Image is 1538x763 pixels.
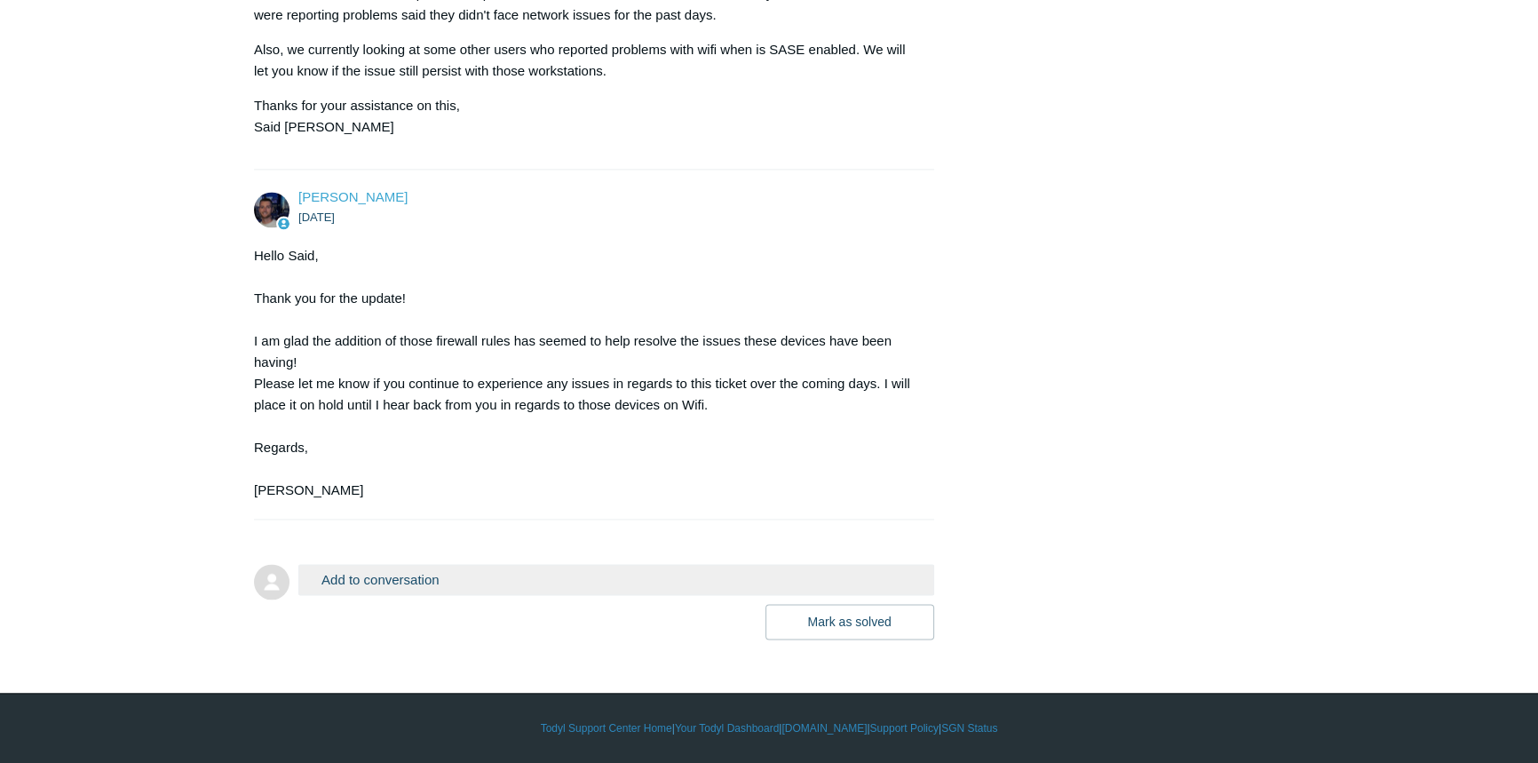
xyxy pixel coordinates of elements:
a: [DOMAIN_NAME] [781,720,867,736]
a: Support Policy [870,720,939,736]
p: Also, we currently looking at some other users who reported problems with wifi when is SASE enabl... [254,39,916,82]
a: [PERSON_NAME] [298,189,408,204]
button: Add to conversation [298,564,934,595]
button: Mark as solved [765,604,934,640]
a: Your Todyl Dashboard [675,720,779,736]
time: 09/16/2025, 11:37 [298,211,335,224]
a: Todyl Support Center Home [541,720,672,736]
div: Hello Said, Thank you for the update! I am glad the addition of those firewall rules has seemed t... [254,245,916,501]
div: | | | | [254,720,1284,736]
a: SGN Status [941,720,997,736]
p: Thanks for your assistance on this, Said [PERSON_NAME] [254,95,916,138]
span: Connor Davis [298,189,408,204]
